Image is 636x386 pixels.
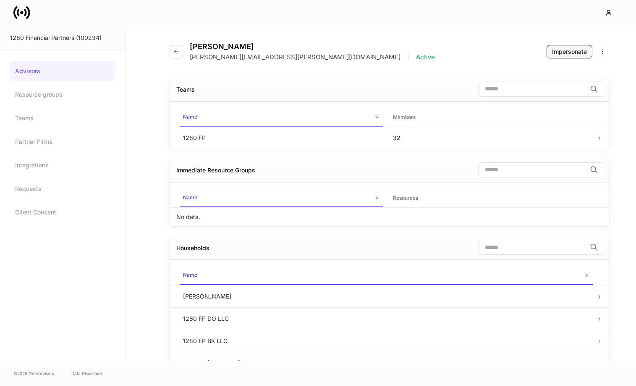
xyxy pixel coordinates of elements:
[10,155,115,175] a: Integrations
[183,271,197,279] h6: Name
[176,330,596,352] td: 1280 FP BK LLC
[390,190,593,207] span: Resources
[10,34,115,42] div: 1280 Financial Partners (100234)
[416,53,435,61] p: Active
[180,108,383,127] span: Name
[183,193,197,201] h6: Name
[71,370,102,377] a: Data Disclaimer
[176,244,209,252] div: Households
[176,213,200,221] p: No data.
[10,202,115,222] a: Client Consent
[190,42,435,51] h4: [PERSON_NAME]
[10,108,115,128] a: Teams
[407,53,409,61] p: |
[552,48,587,56] div: Impersonate
[183,113,197,121] h6: Name
[13,370,55,377] span: © 2025 OneAdvisory
[10,132,115,152] a: Partner Firms
[547,45,592,58] button: Impersonate
[176,85,195,94] div: Teams
[176,285,596,307] td: [PERSON_NAME]
[393,194,418,202] h6: Resources
[180,189,383,207] span: Name
[390,109,593,126] span: Members
[176,307,596,330] td: 1280 FP DO LLC
[10,179,115,199] a: Requests
[10,85,115,105] a: Resource groups
[393,113,416,121] h6: Members
[386,127,596,149] td: 32
[176,127,386,149] td: 1280 FP
[180,267,593,285] span: Name
[10,61,115,81] a: Advisors
[190,53,400,61] p: [PERSON_NAME][EMAIL_ADDRESS][PERSON_NAME][DOMAIN_NAME]
[176,352,596,374] td: 1280 FP [US_STATE] LLC
[176,166,255,174] div: Immediate Resource Groups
